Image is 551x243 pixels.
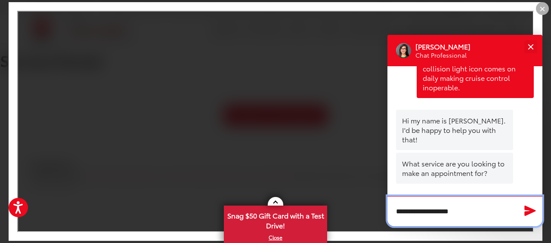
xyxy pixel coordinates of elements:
div: collision light icon comes on daily making cruise control inoperable. [417,58,534,98]
div: Serviced by . Use is subject to [396,195,534,206]
a: Terms [504,195,518,202]
div: Operator Name [415,42,480,51]
div: Operator Title [415,51,480,59]
p: Chat Professional [415,51,471,59]
span: Snag $50 Gift Card with a Test Drive! [225,206,326,233]
div: × [536,2,549,15]
a: Gubagoo [440,195,463,202]
button: Close [521,37,540,56]
div: Operator Image [396,43,411,58]
div: Hi my name is [PERSON_NAME]. I'd be happy to help you with that! [396,110,513,150]
p: [PERSON_NAME] [415,42,471,51]
div: What service are you looking to make an appointment for? [396,153,513,184]
button: Send Message [521,202,539,220]
textarea: Type your message [387,196,542,226]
